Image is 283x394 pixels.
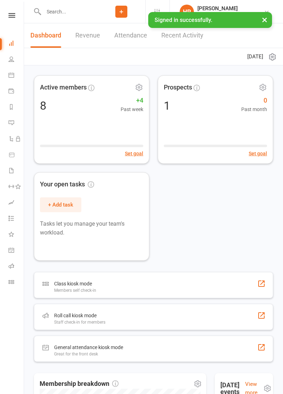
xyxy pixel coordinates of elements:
span: [DATE] [247,52,263,61]
a: People [8,52,24,68]
a: Reports [8,100,24,116]
div: General attendance kiosk mode [54,343,123,352]
div: ZNTH Rehab & Training Centre [197,12,264,18]
span: Your open tasks [40,179,94,190]
a: Roll call kiosk mode [8,259,24,275]
span: Membership breakdown [40,379,119,389]
span: Past month [241,105,267,113]
button: Set goal [249,150,267,157]
p: Tasks let you manage your team's workload. [40,219,143,237]
div: Great for the front desk [54,352,123,357]
a: Dashboard [8,36,24,52]
span: Signed in successfully. [155,17,212,23]
a: Assessments [8,195,24,211]
span: 0 [241,95,267,106]
span: +4 [121,95,143,106]
a: Calendar [8,68,24,84]
div: [PERSON_NAME] [197,5,264,12]
button: + Add task [40,197,81,212]
input: Search... [41,7,97,17]
div: HP [180,5,194,19]
button: Set goal [125,150,143,157]
span: Active members [40,82,87,93]
span: Past week [121,105,143,113]
a: Product Sales [8,147,24,163]
a: Attendance [114,23,147,48]
a: Recent Activity [161,23,203,48]
a: Payments [8,84,24,100]
div: 8 [40,100,46,111]
button: × [258,12,271,27]
div: Staff check-in for members [54,320,105,325]
div: Members self check-in [54,288,96,293]
a: Dashboard [30,23,61,48]
div: Roll call kiosk mode [54,311,105,320]
a: Class kiosk mode [8,275,24,291]
a: General attendance kiosk mode [8,243,24,259]
a: Revenue [75,23,100,48]
div: 1 [164,100,170,111]
span: Prospects [164,82,192,93]
a: What's New [8,227,24,243]
div: Class kiosk mode [54,279,96,288]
